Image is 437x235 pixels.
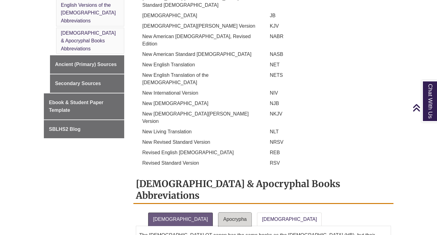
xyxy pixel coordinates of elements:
[137,12,262,19] p: [DEMOGRAPHIC_DATA]
[137,128,262,135] p: New Living Translation
[218,213,252,226] a: Apocrypha
[137,139,262,146] p: New Revised Standard Version
[265,12,389,19] p: JB
[61,30,116,51] a: [DEMOGRAPHIC_DATA] & Apocryphal Books Abbreviations
[257,213,322,226] a: [DEMOGRAPHIC_DATA]
[412,104,435,112] a: Back to Top
[44,120,125,139] a: SBLHS2 Blog
[265,89,389,97] p: NIV
[137,110,262,125] p: New [DEMOGRAPHIC_DATA][PERSON_NAME] Version
[137,89,262,97] p: New International Version
[49,100,104,113] span: Ebook & Student Paper Template
[61,2,116,23] a: English Versions of the [DEMOGRAPHIC_DATA] Abbreviations
[265,159,389,167] p: RSV
[137,149,262,156] p: Revised English [DEMOGRAPHIC_DATA]
[265,33,389,40] p: NABR
[265,110,389,118] p: NKJV
[265,72,389,79] p: NETS
[50,55,125,74] a: Ancient (Primary) Sources
[137,72,262,86] p: New English Translation of the [DEMOGRAPHIC_DATA]
[137,33,262,48] p: New American [DEMOGRAPHIC_DATA], Revised Edition
[265,51,389,58] p: NASB
[265,139,389,146] p: NRSV
[265,128,389,135] p: NLT
[49,127,81,132] span: SBLHS2 Blog
[137,159,262,167] p: Revised Standard Version
[137,61,262,69] p: New English Translation
[137,100,262,107] p: New [DEMOGRAPHIC_DATA]
[265,61,389,69] p: NET
[44,93,125,119] a: Ebook & Student Paper Template
[148,213,213,226] a: [DEMOGRAPHIC_DATA]
[265,22,389,30] p: KJV
[50,74,125,93] a: Secondary Sources
[137,51,262,58] p: New American Standard [DEMOGRAPHIC_DATA]
[265,149,389,156] p: REB
[265,100,389,107] p: NJB
[133,176,393,204] h2: [DEMOGRAPHIC_DATA] & Apocryphal Books Abbreviations
[137,22,262,30] p: [DEMOGRAPHIC_DATA][PERSON_NAME] Version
